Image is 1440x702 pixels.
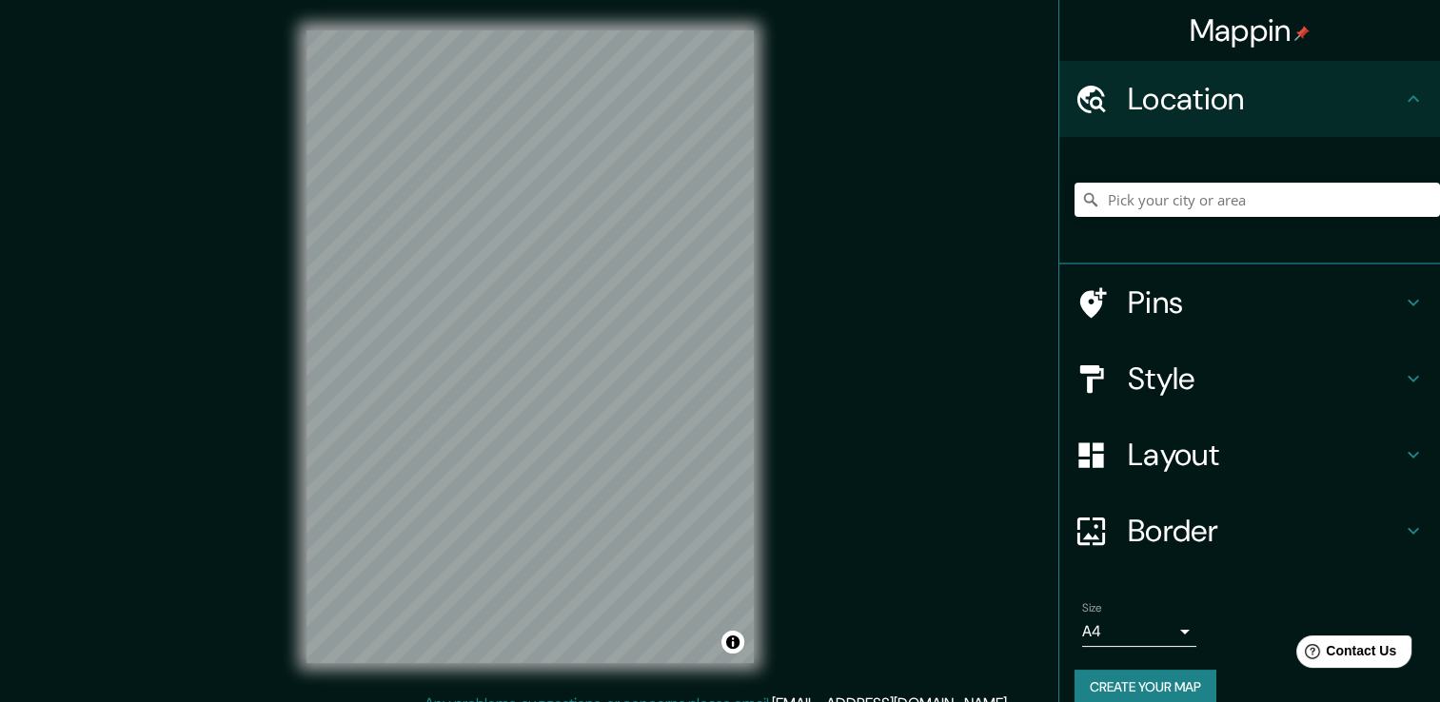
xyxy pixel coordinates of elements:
[1128,360,1402,398] h4: Style
[1271,628,1419,681] iframe: Help widget launcher
[1059,61,1440,137] div: Location
[1059,264,1440,341] div: Pins
[721,631,744,653] button: Toggle attribution
[1128,512,1402,550] h4: Border
[1059,417,1440,493] div: Layout
[1190,11,1311,49] h4: Mappin
[1128,283,1402,322] h4: Pins
[1082,616,1196,647] div: A4
[1059,493,1440,569] div: Border
[1059,341,1440,417] div: Style
[1075,183,1440,217] input: Pick your city or area
[306,30,754,663] canvas: Map
[1128,436,1402,474] h4: Layout
[1128,80,1402,118] h4: Location
[1082,600,1102,616] label: Size
[1294,26,1310,41] img: pin-icon.png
